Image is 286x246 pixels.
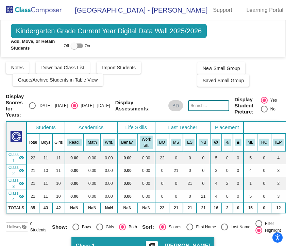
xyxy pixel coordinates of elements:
div: Both [126,224,137,230]
td: 0 [222,190,233,203]
td: 21 [27,177,39,190]
td: 42 [52,203,65,213]
span: New Small Group [203,66,240,71]
mat-icon: visibility [19,181,24,186]
td: 12 [271,203,286,213]
td: 5 [210,151,222,164]
td: 0.00 [101,151,117,164]
span: Off [64,43,69,49]
td: 21 [183,203,197,213]
span: Kindergarten Grade Current Year Digital Data Wall 2025/2026 [11,24,207,38]
th: Individualized Education Plan [271,134,286,151]
div: Highlight [262,227,281,233]
input: Search... [188,100,229,111]
td: 0.00 [65,190,84,203]
mat-icon: visibility_off [21,224,27,230]
button: Notes [6,62,29,74]
span: Import Students [102,65,136,70]
th: Boys [39,134,52,151]
span: Sort: [142,224,154,230]
td: NaN [65,203,84,213]
mat-radio-group: Select an option [142,224,250,230]
td: 22 [155,151,169,164]
th: Keep with teacher [233,134,244,151]
td: 85 [27,203,39,213]
td: 4 [210,190,222,203]
td: 0 [222,164,233,177]
td: Erika Shaw - No Class Name [6,177,27,190]
td: NaN [101,203,117,213]
th: Students [27,122,65,134]
td: 0.00 [65,177,84,190]
button: HC [259,139,269,146]
td: 4 [271,151,286,164]
td: 0.00 [138,177,155,190]
td: 0 [197,177,210,190]
td: 0.00 [101,177,117,190]
button: NB [199,139,208,146]
th: Naomi Baker [197,134,210,151]
button: Saved Small Group [197,74,249,87]
td: 0 [257,151,271,164]
td: 0 [257,164,271,177]
td: 2 [271,177,286,190]
td: 0.00 [84,164,101,177]
td: 0 [257,190,271,203]
th: Placement [210,122,243,134]
th: Keep with students [222,134,233,151]
span: Class 1 [9,152,19,164]
td: 4 [243,164,257,177]
td: Mel Siebel - No Class Name [6,164,27,177]
span: Class 2 [9,164,19,177]
th: Keep away students [210,134,222,151]
td: 22 [155,203,169,213]
td: 3 [271,190,286,203]
td: 0 [183,190,197,203]
button: BO [157,139,167,146]
td: 21 [197,203,210,213]
span: Grade/Archive Students in Table View [18,77,98,83]
th: Mel Siebel [169,134,183,151]
td: 10 [52,177,65,190]
div: First Name [193,224,216,230]
th: Girls [52,134,65,151]
button: Download Class List [36,62,90,74]
th: Bethany Obieglo [155,134,169,151]
th: Erika Shaw [183,134,197,151]
mat-radio-group: Select an option [261,97,281,115]
div: Scores [166,224,181,230]
button: ES [185,139,195,146]
td: 0 [169,151,183,164]
span: Display Student Picture: [234,96,259,115]
button: Math [86,139,99,146]
td: 11 [39,151,52,164]
td: 0.00 [101,164,117,177]
td: 11 [39,190,52,203]
td: 0 [233,190,244,203]
td: 0.00 [117,177,138,190]
td: 0 [169,190,183,203]
span: Notes [11,65,24,70]
th: Highly Capable [257,134,271,151]
td: 21 [197,190,210,203]
th: Last Teacher [155,122,210,134]
td: 0.00 [84,190,101,203]
td: TOTALS [6,203,27,213]
td: 21 [183,177,197,190]
td: 0 [155,177,169,190]
th: Academics [65,122,117,134]
td: 22 [27,151,39,164]
div: [DATE] - [DATE] [36,103,68,109]
span: Display Assessments: [115,100,163,112]
td: 0.00 [117,164,138,177]
td: 2 [222,177,233,190]
td: 5 [243,151,257,164]
td: 10 [52,190,65,203]
div: Boys [79,224,91,230]
td: 5 [243,190,257,203]
td: NaN [117,203,138,213]
th: Multilingual English Learner [243,134,257,151]
td: 0 [233,164,244,177]
td: 0 [155,164,169,177]
td: 1 [243,177,257,190]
